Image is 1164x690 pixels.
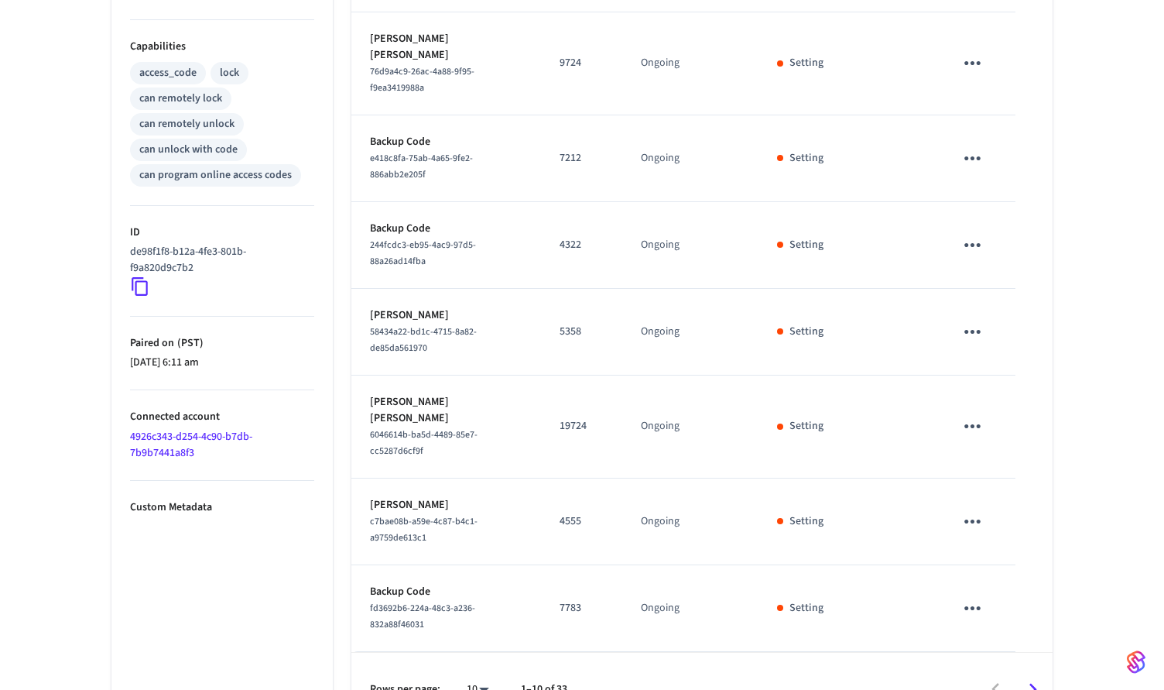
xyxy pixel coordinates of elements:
td: Ongoing [622,202,758,289]
p: [PERSON_NAME] [PERSON_NAME] [370,394,522,427]
div: can program online access codes [139,167,292,184]
p: 4322 [560,237,604,253]
span: 76d9a4c9-26ac-4a88-9f95-f9ea3419988a [370,65,474,94]
p: 7783 [560,600,604,616]
p: 5358 [560,324,604,340]
a: 4926c343-d254-4c90-b7db-7b9b7441a8f3 [130,429,252,461]
span: e418c8fa-75ab-4a65-9fe2-886abb2e205f [370,152,473,181]
p: [PERSON_NAME] [PERSON_NAME] [370,31,522,64]
p: 4555 [560,513,604,530]
p: Custom Metadata [130,499,314,516]
td: Ongoing [622,12,758,115]
div: can unlock with code [139,142,238,158]
p: ID [130,225,314,241]
td: Ongoing [622,115,758,202]
p: Setting [789,418,823,434]
p: de98f1f8-b12a-4fe3-801b-f9a820d9c7b2 [130,244,308,276]
p: Backup Code [370,134,522,150]
p: Setting [789,150,823,166]
span: 6046614b-ba5d-4489-85e7-cc5287d6cf9f [370,428,478,458]
span: 58434a22-bd1c-4715-8a82-de85da561970 [370,325,477,355]
p: 9724 [560,55,604,71]
p: 7212 [560,150,604,166]
p: 19724 [560,418,604,434]
p: [DATE] 6:11 am [130,355,314,371]
p: Backup Code [370,221,522,237]
td: Ongoing [622,376,758,479]
div: access_code [139,65,197,81]
span: ( PST ) [174,335,204,351]
p: Setting [789,600,823,616]
p: Setting [789,324,823,340]
p: [PERSON_NAME] [370,307,522,324]
td: Ongoing [622,479,758,565]
td: Ongoing [622,565,758,652]
span: c7bae08b-a59e-4c87-b4c1-a9759de613c1 [370,515,478,544]
p: Connected account [130,409,314,425]
p: Paired on [130,335,314,352]
p: Setting [789,513,823,530]
p: Setting [789,55,823,71]
p: [PERSON_NAME] [370,497,522,513]
div: can remotely lock [139,91,222,107]
img: SeamLogoGradient.69752ec5.svg [1127,650,1145,675]
span: fd3692b6-224a-48c3-a236-832a88f46031 [370,602,475,631]
p: Backup Code [370,584,522,600]
td: Ongoing [622,289,758,376]
div: lock [220,65,239,81]
div: can remotely unlock [139,116,235,132]
p: Setting [789,237,823,253]
p: Capabilities [130,39,314,55]
span: 244fcdc3-eb95-4ac9-97d5-88a26ad14fba [370,239,476,268]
